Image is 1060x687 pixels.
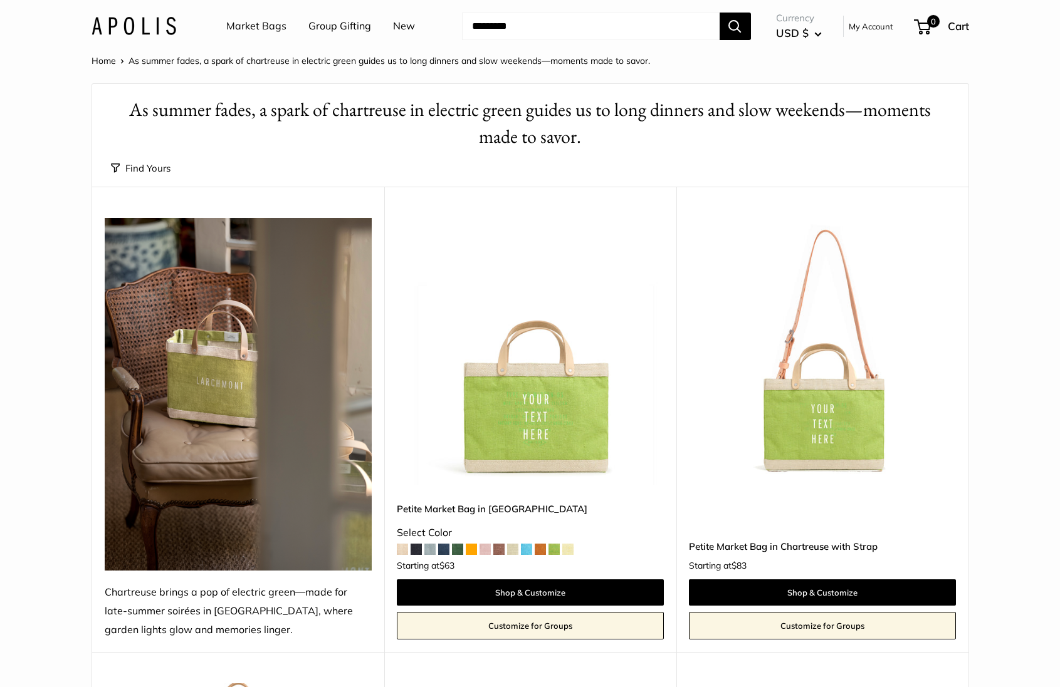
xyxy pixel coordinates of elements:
[689,218,956,485] a: Petite Market Bag in Chartreuse with StrapPetite Market Bag in Chartreuse with Strap
[948,19,969,33] span: Cart
[397,218,664,485] a: Petite Market Bag in ChartreusePetite Market Bag in Chartreuse
[720,13,751,40] button: Search
[397,524,664,542] div: Select Color
[397,218,664,485] img: Petite Market Bag in Chartreuse
[397,579,664,606] a: Shop & Customize
[732,560,747,571] span: $83
[105,583,372,639] div: Chartreuse brings a pop of electric green—made for late-summer soirées in [GEOGRAPHIC_DATA], wher...
[226,17,286,36] a: Market Bags
[689,612,956,639] a: Customize for Groups
[689,579,956,606] a: Shop & Customize
[105,218,372,571] img: Chartreuse brings a pop of electric green—made for late-summer soirées in Larchmont, where garden...
[462,13,720,40] input: Search...
[92,55,116,66] a: Home
[111,160,171,177] button: Find Yours
[776,9,822,27] span: Currency
[397,502,664,516] a: Petite Market Bag in [GEOGRAPHIC_DATA]
[92,17,176,35] img: Apolis
[111,96,950,150] h1: As summer fades, a spark of chartreuse in electric green guides us to long dinners and slow weeke...
[689,218,956,485] img: Petite Market Bag in Chartreuse with Strap
[776,23,822,43] button: USD $
[92,53,650,69] nav: Breadcrumb
[397,561,454,570] span: Starting at
[776,26,809,39] span: USD $
[393,17,415,36] a: New
[915,16,969,36] a: 0 Cart
[397,612,664,639] a: Customize for Groups
[439,560,454,571] span: $63
[10,639,134,677] iframe: Sign Up via Text for Offers
[926,15,939,28] span: 0
[689,561,747,570] span: Starting at
[689,539,956,554] a: Petite Market Bag in Chartreuse with Strap
[308,17,371,36] a: Group Gifting
[849,19,893,34] a: My Account
[129,55,650,66] span: As summer fades, a spark of chartreuse in electric green guides us to long dinners and slow weeke...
